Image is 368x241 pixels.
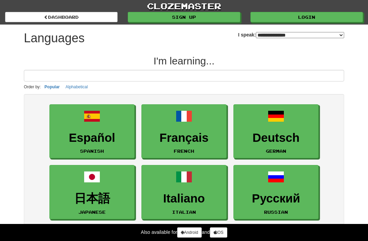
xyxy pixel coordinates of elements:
[145,192,223,205] h3: Italiano
[49,104,135,159] a: EspañolSpanish
[53,131,131,145] h3: Español
[78,210,106,214] small: Japanese
[24,55,344,66] h2: I'm learning...
[210,227,227,238] a: iOS
[174,149,194,153] small: French
[250,12,363,22] a: Login
[24,85,41,89] small: Order by:
[63,83,90,91] button: Alphabetical
[43,83,62,91] button: Popular
[172,210,196,214] small: Italian
[141,165,227,219] a: ItalianoItalian
[266,149,286,153] small: German
[24,31,85,45] h1: Languages
[237,131,315,145] h3: Deutsch
[233,165,319,219] a: РусскийRussian
[80,149,104,153] small: Spanish
[238,31,344,38] label: I speak:
[53,192,131,205] h3: 日本語
[49,165,135,219] a: 日本語Japanese
[128,12,240,22] a: Sign up
[237,192,315,205] h3: Русский
[5,12,118,22] a: dashboard
[264,210,288,214] small: Russian
[145,131,223,145] h3: Français
[141,104,227,159] a: FrançaisFrench
[256,32,344,38] select: I speak:
[233,104,319,159] a: DeutschGerman
[177,227,202,238] a: Android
